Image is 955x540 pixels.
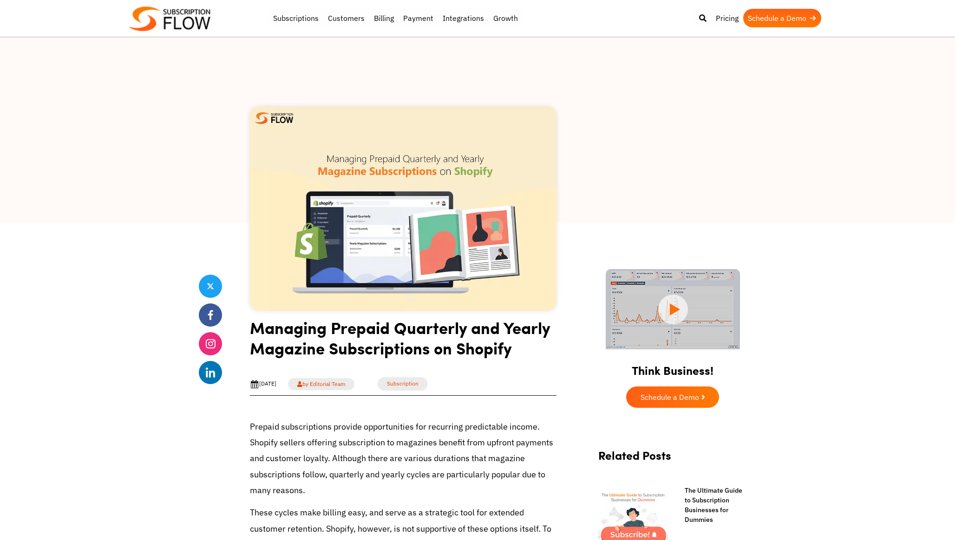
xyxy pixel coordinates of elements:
img: Quarterly and Yearly Magazine Subscriptions on Shopify [250,107,556,311]
h1: Managing Prepaid Quarterly and Yearly Magazine Subscriptions on Shopify [250,317,556,365]
a: Payment [399,9,438,27]
div: [DATE] [250,379,276,389]
a: Growth [489,9,523,27]
a: Billing [369,9,399,27]
a: by Editorial Team [288,378,354,390]
h2: Related Posts [598,449,747,471]
a: Schedule a Demo [626,386,719,408]
a: Subscriptions [268,9,323,27]
a: Schedule a Demo [743,9,821,27]
p: Prepaid subscriptions provide opportunities for recurring predictable income. Shopify sellers off... [250,419,556,498]
span: Schedule a Demo [641,393,699,401]
a: Customers [323,9,369,27]
a: Pricing [711,9,743,27]
a: Subscription [378,377,428,391]
img: intro video [606,269,740,349]
a: Integrations [438,9,489,27]
img: Subscriptionflow [129,6,210,31]
h2: Think Business! [589,352,756,382]
a: The Ultimate Guide to Subscription Businesses for Dummies [675,486,747,525]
